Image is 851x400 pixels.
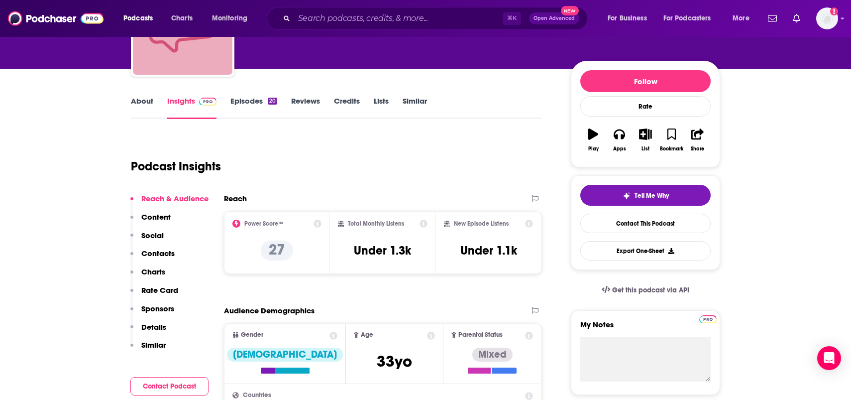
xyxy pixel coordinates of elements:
[529,12,579,24] button: Open AdvancedNew
[663,11,711,25] span: For Podcasters
[403,96,427,119] a: Similar
[294,10,503,26] input: Search podcasts, credits, & more...
[374,96,389,119] a: Lists
[141,267,165,276] p: Charts
[123,11,153,25] span: Podcasts
[657,10,726,26] button: open menu
[334,96,360,119] a: Credits
[635,192,669,200] span: Tell Me Why
[130,285,178,304] button: Rate Card
[613,146,626,152] div: Apps
[699,315,717,323] img: Podchaser Pro
[244,220,283,227] h2: Power Score™
[588,146,599,152] div: Play
[131,159,221,174] h1: Podcast Insights
[141,340,166,350] p: Similar
[726,10,762,26] button: open menu
[608,11,647,25] span: For Business
[141,322,166,332] p: Details
[561,6,579,15] span: New
[789,10,804,27] a: Show notifications dropdown
[580,70,711,92] button: Follow
[261,241,293,261] p: 27
[580,185,711,206] button: tell me why sparkleTell Me Why
[130,322,166,341] button: Details
[580,96,711,117] div: Rate
[503,12,521,25] span: ⌘ K
[817,346,841,370] div: Open Intercom Messenger
[764,10,781,27] a: Show notifications dropdown
[472,348,513,362] div: Mixed
[141,285,178,295] p: Rate Card
[141,194,209,203] p: Reach & Audience
[658,122,684,158] button: Bookmark
[691,146,704,152] div: Share
[243,392,271,399] span: Countries
[699,314,717,323] a: Pro website
[141,212,171,222] p: Content
[660,146,683,152] div: Bookmark
[8,9,104,28] img: Podchaser - Follow, Share and Rate Podcasts
[830,7,838,15] svg: Add a profile image
[130,194,209,212] button: Reach & Audience
[165,10,199,26] a: Charts
[227,348,343,362] div: [DEMOGRAPHIC_DATA]
[130,267,165,285] button: Charts
[130,377,209,396] button: Contact Podcast
[130,304,174,322] button: Sponsors
[167,96,216,119] a: InsightsPodchaser Pro
[224,194,247,203] h2: Reach
[205,10,260,26] button: open menu
[268,98,277,105] div: 20
[291,96,320,119] a: Reviews
[594,278,697,302] a: Get this podcast via API
[241,332,263,338] span: Gender
[460,243,517,258] h3: Under 1.1k
[224,306,315,315] h2: Audience Demographics
[580,241,711,261] button: Export One-Sheet
[533,16,575,21] span: Open Advanced
[354,243,411,258] h3: Under 1.3k
[130,340,166,359] button: Similar
[131,96,153,119] a: About
[733,11,749,25] span: More
[130,249,175,267] button: Contacts
[580,122,606,158] button: Play
[580,320,711,337] label: My Notes
[816,7,838,29] span: Logged in as saraatspark
[606,122,632,158] button: Apps
[361,332,373,338] span: Age
[230,96,277,119] a: Episodes20
[633,122,658,158] button: List
[685,122,711,158] button: Share
[816,7,838,29] img: User Profile
[116,10,166,26] button: open menu
[348,220,404,227] h2: Total Monthly Listens
[454,220,509,227] h2: New Episode Listens
[171,11,193,25] span: Charts
[816,7,838,29] button: Show profile menu
[212,11,247,25] span: Monitoring
[641,146,649,152] div: List
[141,231,164,240] p: Social
[130,212,171,231] button: Content
[130,231,164,249] button: Social
[458,332,503,338] span: Parental Status
[141,304,174,313] p: Sponsors
[623,192,631,200] img: tell me why sparkle
[377,352,412,371] span: 33 yo
[276,7,597,30] div: Search podcasts, credits, & more...
[612,286,689,294] span: Get this podcast via API
[580,214,711,233] a: Contact This Podcast
[199,98,216,106] img: Podchaser Pro
[141,249,175,258] p: Contacts
[601,10,659,26] button: open menu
